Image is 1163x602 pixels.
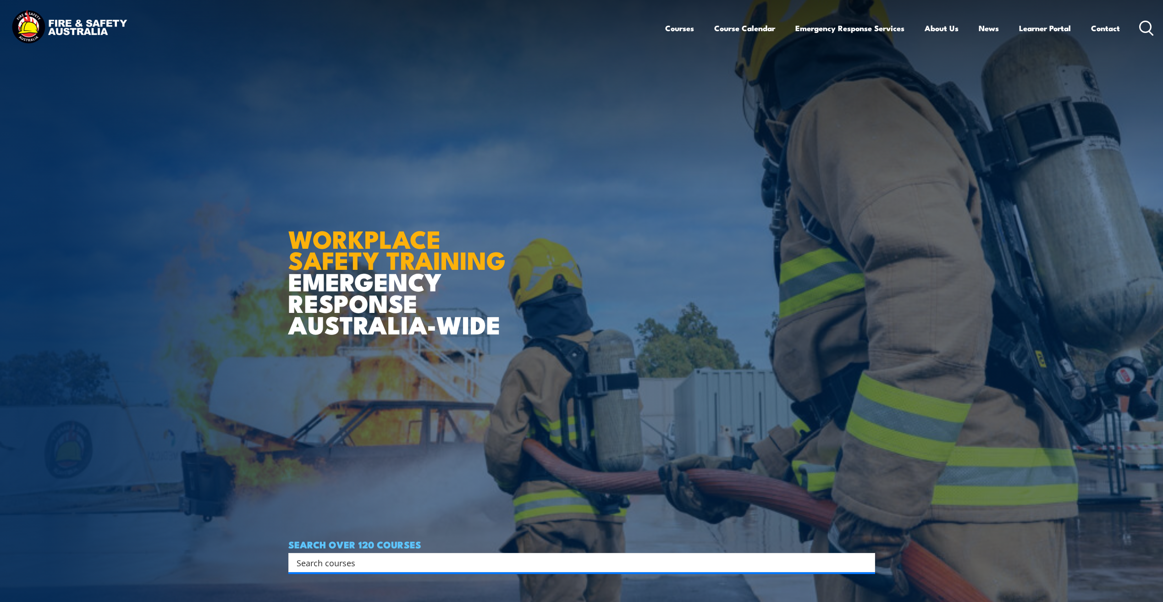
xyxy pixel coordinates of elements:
[288,539,875,549] h4: SEARCH OVER 120 COURSES
[298,556,857,569] form: Search form
[979,16,999,40] a: News
[1091,16,1120,40] a: Contact
[925,16,959,40] a: About Us
[1019,16,1071,40] a: Learner Portal
[297,556,855,569] input: Search input
[795,16,904,40] a: Emergency Response Services
[288,219,506,279] strong: WORKPLACE SAFETY TRAINING
[288,205,513,335] h1: EMERGENCY RESPONSE AUSTRALIA-WIDE
[714,16,775,40] a: Course Calendar
[859,556,872,569] button: Search magnifier button
[665,16,694,40] a: Courses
